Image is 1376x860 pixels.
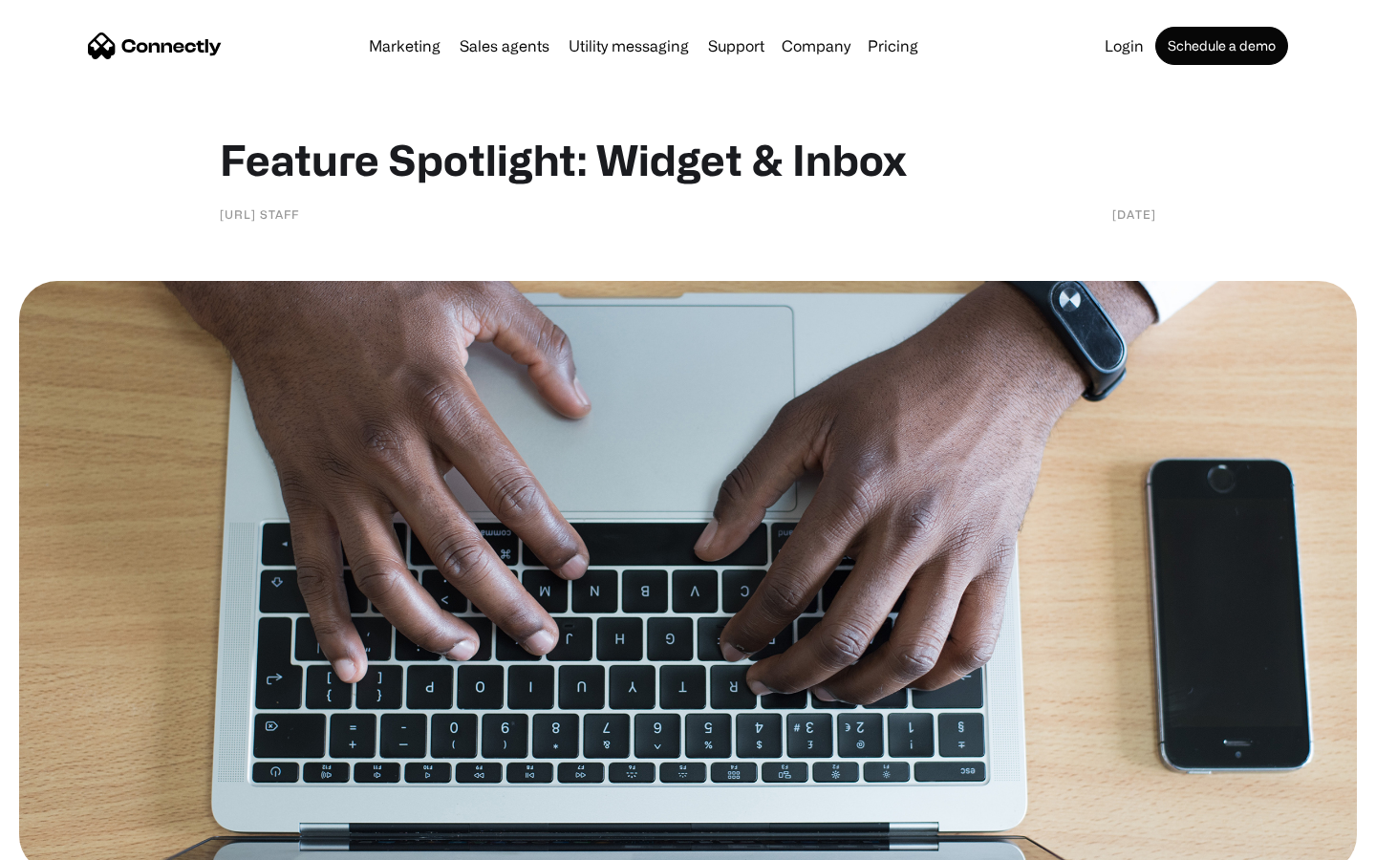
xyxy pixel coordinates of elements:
div: [DATE] [1112,204,1156,224]
h1: Feature Spotlight: Widget & Inbox [220,134,1156,185]
a: Utility messaging [561,38,697,54]
a: Schedule a demo [1155,27,1288,65]
a: Login [1097,38,1151,54]
ul: Language list [38,827,115,853]
div: [URL] staff [220,204,299,224]
a: Pricing [860,38,926,54]
a: Marketing [361,38,448,54]
a: Support [700,38,772,54]
div: Company [782,32,850,59]
aside: Language selected: English [19,827,115,853]
a: Sales agents [452,38,557,54]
